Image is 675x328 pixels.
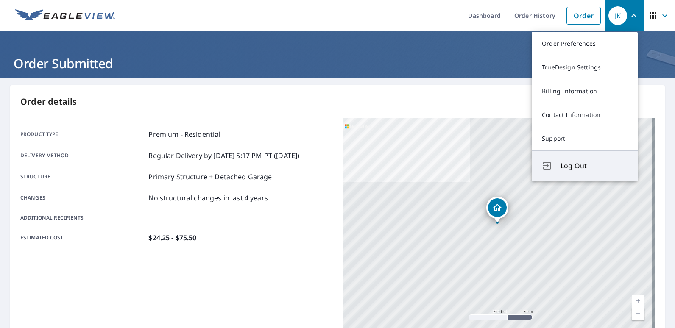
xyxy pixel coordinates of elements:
[148,150,299,161] p: Regular Delivery by [DATE] 5:17 PM PT ([DATE])
[532,103,638,127] a: Contact Information
[148,129,220,139] p: Premium - Residential
[15,9,115,22] img: EV Logo
[20,129,145,139] p: Product type
[486,197,508,223] div: Dropped pin, building 1, Residential property, 14648 Blueberry Ct Rosemount, MN 55068
[20,150,145,161] p: Delivery method
[608,6,627,25] div: JK
[532,79,638,103] a: Billing Information
[632,307,644,320] a: Current Level 17, Zoom Out
[566,7,601,25] a: Order
[632,295,644,307] a: Current Level 17, Zoom In
[532,127,638,150] a: Support
[20,214,145,222] p: Additional recipients
[148,193,268,203] p: No structural changes in last 4 years
[532,32,638,56] a: Order Preferences
[148,172,272,182] p: Primary Structure + Detached Garage
[20,95,655,108] p: Order details
[532,150,638,181] button: Log Out
[20,233,145,243] p: Estimated cost
[10,55,665,72] h1: Order Submitted
[148,233,196,243] p: $24.25 - $75.50
[532,56,638,79] a: TrueDesign Settings
[561,161,628,171] span: Log Out
[20,172,145,182] p: Structure
[20,193,145,203] p: Changes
